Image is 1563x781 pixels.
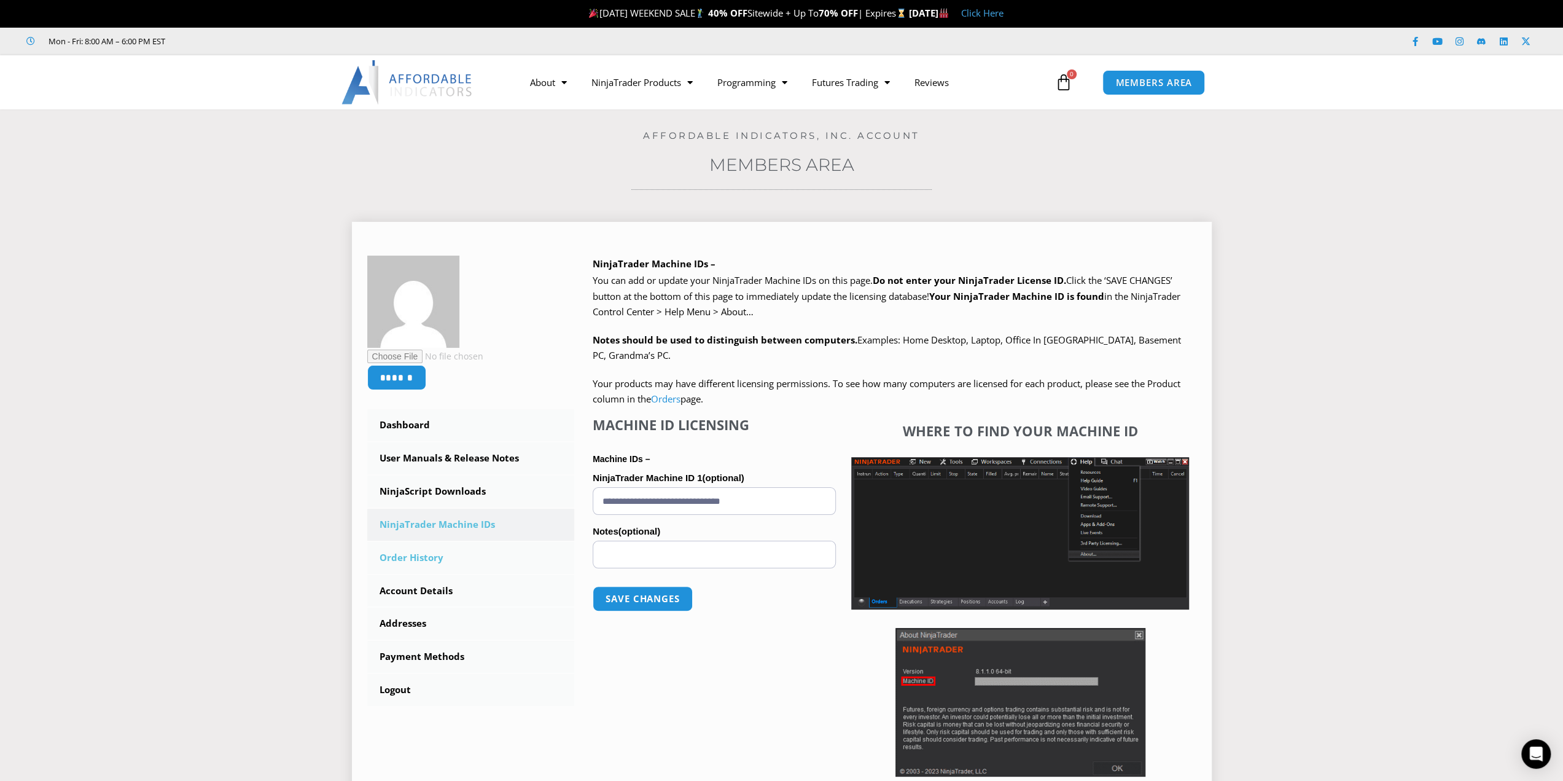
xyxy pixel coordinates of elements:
img: 887539c27565b2f34d294346e9a9c50548cb50e30409dc261b77cf157b013ea5 [367,256,459,348]
a: Order History [367,542,575,574]
img: 🎉 [589,9,598,18]
label: Notes [593,522,836,541]
span: 0 [1067,69,1077,79]
span: (optional) [702,473,744,483]
nav: Menu [518,68,1052,96]
a: Futures Trading [800,68,902,96]
h4: Where to find your Machine ID [851,423,1189,439]
a: NinjaScript Downloads [367,476,575,508]
span: [DATE] WEEKEND SALE Sitewide + Up To | Expires [586,7,908,19]
strong: Notes should be used to distinguish between computers. [593,334,857,346]
strong: 70% OFF [819,7,858,19]
a: Dashboard [367,409,575,441]
a: NinjaTrader Machine IDs [367,509,575,541]
a: NinjaTrader Products [579,68,705,96]
label: NinjaTrader Machine ID 1 [593,469,836,487]
b: NinjaTrader Machine IDs – [593,257,715,270]
span: MEMBERS AREA [1115,78,1192,87]
a: Logout [367,674,575,706]
b: Do not enter your NinjaTrader License ID. [873,274,1066,286]
span: Click the ‘SAVE CHANGES’ button at the bottom of this page to immediately update the licensing da... [593,274,1180,318]
a: Orders [651,393,680,405]
img: ⌛ [897,9,906,18]
img: 🏌️‍♂️ [695,9,704,18]
img: 🏭 [939,9,948,18]
a: 0 [1037,65,1091,100]
a: Payment Methods [367,641,575,673]
strong: Your NinjaTrader Machine ID is found [929,290,1104,302]
strong: 40% OFF [708,7,747,19]
nav: Account pages [367,409,575,706]
a: Programming [705,68,800,96]
strong: Machine IDs – [593,454,650,464]
button: Save changes [593,586,693,611]
a: Addresses [367,608,575,640]
img: Screenshot 2025-01-17 114931 | Affordable Indicators – NinjaTrader [895,628,1145,777]
strong: [DATE] [909,7,949,19]
img: Screenshot 2025-01-17 1155544 | Affordable Indicators – NinjaTrader [851,457,1189,610]
a: Reviews [902,68,961,96]
span: Examples: Home Desktop, Laptop, Office In [GEOGRAPHIC_DATA], Basement PC, Grandma’s PC. [593,334,1181,362]
a: Click Here [961,7,1004,19]
span: (optional) [618,526,660,536]
img: LogoAI | Affordable Indicators – NinjaTrader [341,60,474,104]
a: Affordable Indicators, Inc. Account [643,130,920,141]
a: User Manuals & Release Notes [367,442,575,474]
a: MEMBERS AREA [1102,70,1205,95]
div: Open Intercom Messenger [1521,739,1551,769]
a: About [518,68,579,96]
a: Account Details [367,575,575,607]
iframe: Customer reviews powered by Trustpilot [182,35,367,47]
h4: Machine ID Licensing [593,417,836,433]
span: You can add or update your NinjaTrader Machine IDs on this page. [593,274,873,286]
span: Mon - Fri: 8:00 AM – 6:00 PM EST [45,34,165,49]
a: Members Area [709,154,854,175]
span: Your products may have different licensing permissions. To see how many computers are licensed fo... [593,377,1180,406]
